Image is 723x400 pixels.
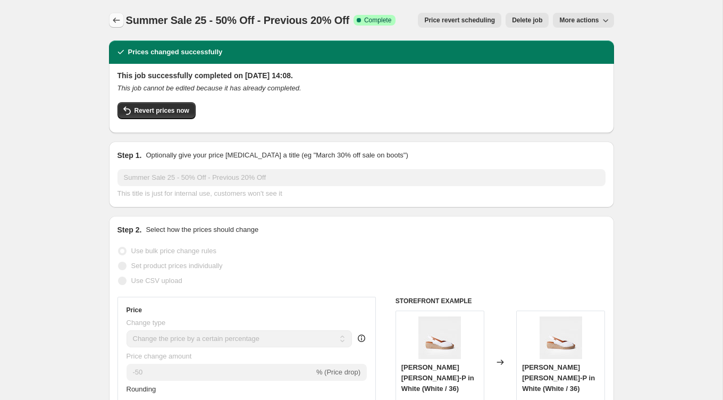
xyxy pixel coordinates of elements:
div: help [356,333,367,344]
span: Rounding [127,385,156,393]
img: 6B463CE0-A4E0-4E9E-8E1C-027F0080BE24_80x.jpg [540,316,582,359]
span: Price change amount [127,352,192,360]
span: More actions [559,16,599,24]
h2: This job successfully completed on [DATE] 14:08. [117,70,606,81]
span: Use CSV upload [131,277,182,285]
h2: Step 2. [117,224,142,235]
span: Complete [364,16,391,24]
h6: STOREFRONT EXAMPLE [396,297,606,305]
input: -15 [127,364,314,381]
h2: Prices changed successfully [128,47,223,57]
i: This job cannot be edited because it has already completed. [117,84,301,92]
button: Price revert scheduling [418,13,501,28]
p: Optionally give your price [MEDICAL_DATA] a title (eg "March 30% off sale on boots") [146,150,408,161]
span: Use bulk price change rules [131,247,216,255]
span: [PERSON_NAME] [PERSON_NAME]-P in White (White / 36) [522,363,595,393]
span: % (Price drop) [316,368,360,376]
span: [PERSON_NAME] [PERSON_NAME]-P in White (White / 36) [401,363,474,393]
span: This title is just for internal use, customers won't see it [117,189,282,197]
button: More actions [553,13,613,28]
h2: Step 1. [117,150,142,161]
span: Set product prices individually [131,262,223,270]
p: Select how the prices should change [146,224,258,235]
span: Change type [127,319,166,327]
span: Summer Sale 25 - 50% Off - Previous 20% Off [126,14,349,26]
span: Revert prices now [134,106,189,115]
button: Delete job [506,13,549,28]
button: Price change jobs [109,13,124,28]
h3: Price [127,306,142,314]
img: 6B463CE0-A4E0-4E9E-8E1C-027F0080BE24_80x.jpg [418,316,461,359]
span: Price revert scheduling [424,16,495,24]
button: Revert prices now [117,102,196,119]
span: Delete job [512,16,542,24]
input: 30% off holiday sale [117,169,606,186]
